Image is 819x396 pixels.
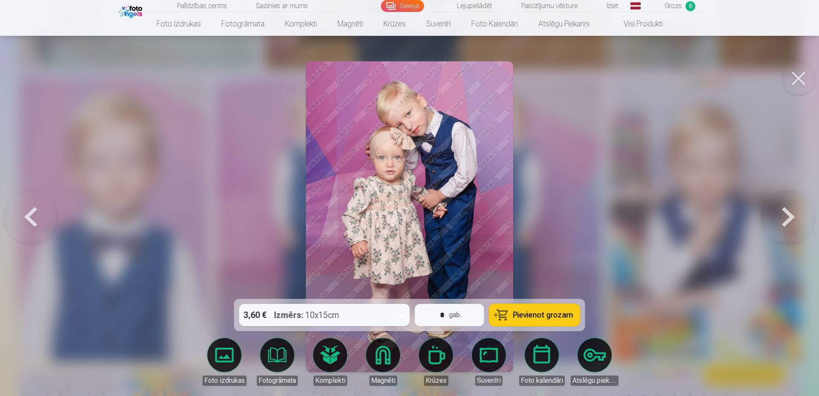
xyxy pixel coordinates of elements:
a: Foto kalendāri [518,338,566,386]
a: Fotogrāmata [253,338,301,386]
div: Komplekti [314,376,347,386]
a: Foto izdrukas [146,12,211,36]
div: Foto kalendāri [519,376,565,386]
a: Fotogrāmata [211,12,275,36]
a: Magnēti [359,338,407,386]
div: Fotogrāmata [257,376,298,386]
div: Foto izdrukas [203,376,247,386]
a: Komplekti [306,338,354,386]
button: Pievienot grozam [489,304,580,326]
a: Suvenīri [416,12,461,36]
a: Krūzes [412,338,460,386]
a: Visi produkti [600,12,673,36]
span: 6 [685,1,695,11]
a: Komplekti [275,12,327,36]
div: 10x15cm [274,304,340,326]
a: Atslēgu piekariņi [528,12,600,36]
div: 3,60 € [239,304,271,326]
a: Foto izdrukas [200,338,248,386]
div: Suvenīri [475,376,502,386]
img: /fa1 [119,3,145,18]
div: gab. [449,310,462,320]
div: Krūzes [424,376,448,386]
span: Pievienot grozam [513,311,573,319]
a: Krūzes [373,12,416,36]
a: Foto kalendāri [461,12,528,36]
div: Magnēti [369,376,397,386]
a: Suvenīri [465,338,513,386]
span: Grozs [665,1,682,11]
a: Magnēti [327,12,373,36]
strong: Izmērs : [274,309,304,321]
div: Atslēgu piekariņi [571,376,619,386]
a: Atslēgu piekariņi [571,338,619,386]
